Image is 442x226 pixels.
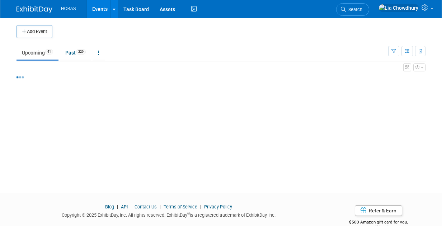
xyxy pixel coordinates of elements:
a: API [121,204,128,209]
span: | [198,204,203,209]
a: Upcoming41 [17,46,58,60]
span: 229 [76,49,86,55]
a: Blog [105,204,114,209]
a: Refer & Earn [355,205,402,216]
a: Search [336,3,369,16]
a: Privacy Policy [204,204,232,209]
span: | [115,204,120,209]
button: Add Event [17,25,52,38]
img: loading... [17,76,24,78]
img: ExhibitDay [17,6,52,13]
span: HOBAS [61,6,76,11]
span: | [158,204,163,209]
img: Lia Chowdhury [378,4,419,12]
a: Past229 [60,46,91,60]
span: 41 [45,49,53,55]
a: Terms of Service [164,204,197,209]
sup: ® [187,212,190,216]
span: | [129,204,133,209]
div: Copyright © 2025 ExhibitDay, Inc. All rights reserved. ExhibitDay is a registered trademark of Ex... [17,210,321,218]
a: Contact Us [135,204,157,209]
span: Search [346,7,362,12]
